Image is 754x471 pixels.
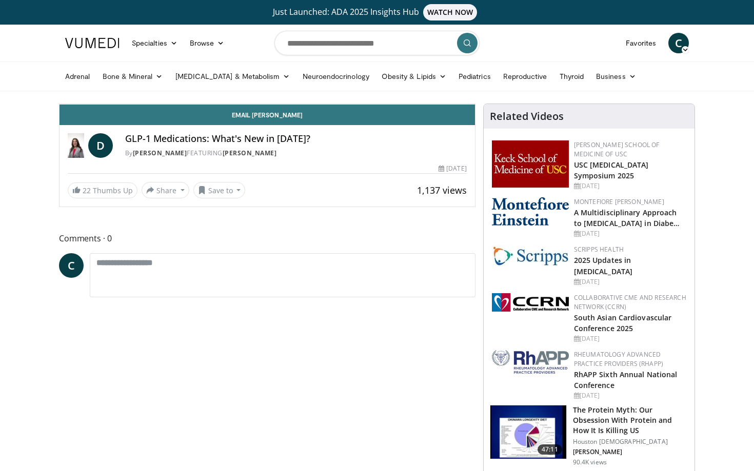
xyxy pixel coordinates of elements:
a: Just Launched: ADA 2025 Insights HubWATCH NOW [67,4,687,21]
span: WATCH NOW [423,4,478,21]
a: RhAPP Sixth Annual National Conference [574,370,678,390]
span: Comments 0 [59,232,475,245]
a: Rheumatology Advanced Practice Providers (RhAPP) [574,350,663,368]
a: A Multidisciplinary Approach to [MEDICAL_DATA] in Diabe… [574,208,680,228]
a: [PERSON_NAME] [223,149,277,157]
a: C [668,33,689,53]
img: c9f2b0b7-b02a-4276-a72a-b0cbb4230bc1.jpg.150x105_q85_autocrop_double_scale_upscale_version-0.2.jpg [492,245,569,266]
a: Thyroid [553,66,590,87]
a: USC [MEDICAL_DATA] Symposium 2025 [574,160,649,180]
div: [DATE] [574,334,686,343]
a: Montefiore [PERSON_NAME] [574,197,664,206]
div: [DATE] [574,229,686,238]
img: a04ee3ba-8487-4636-b0fb-5e8d268f3737.png.150x105_q85_autocrop_double_scale_upscale_version-0.2.png [492,293,569,312]
a: 22 Thumbs Up [68,182,137,198]
a: D [88,133,113,158]
img: b7b8b05e-5021-418b-a89a-60a270e7cf82.150x105_q85_crop-smart_upscale.jpg [490,405,566,459]
h3: The Protein Myth: Our Obsession With Protein and How It Is Killing US [573,405,688,436]
a: C [59,253,84,278]
span: 22 [83,186,91,195]
div: By FEATURING [125,149,467,158]
button: Save to [193,182,246,198]
div: [DATE] [439,164,466,173]
p: Houston [DEMOGRAPHIC_DATA] [573,438,688,446]
img: VuMedi Logo [65,38,120,48]
div: [DATE] [574,277,686,286]
a: 47:11 The Protein Myth: Our Obsession With Protein and How It Is Killing US Houston [DEMOGRAPHIC_... [490,405,688,466]
a: Favorites [620,33,662,53]
a: 2025 Updates in [MEDICAL_DATA] [574,255,632,276]
img: b0142b4c-93a1-4b58-8f91-5265c282693c.png.150x105_q85_autocrop_double_scale_upscale_version-0.2.png [492,197,569,226]
a: Obesity & Lipids [375,66,452,87]
a: Reproductive [497,66,553,87]
a: [PERSON_NAME] [133,149,187,157]
a: Browse [184,33,231,53]
a: Neuroendocrinology [296,66,375,87]
button: Share [142,182,189,198]
a: Business [590,66,642,87]
h4: GLP-1 Medications: What's New in [DATE]? [125,133,467,145]
video-js: Video Player [59,104,475,105]
div: [DATE] [574,391,686,400]
a: Specialties [126,33,184,53]
p: 90.4K views [573,458,607,466]
a: [PERSON_NAME] School of Medicine of USC [574,140,660,158]
span: 47:11 [538,444,562,455]
img: 11a1138e-2689-4538-9ce3-9798b80e7b29.png.150x105_q85_autocrop_double_scale_upscale_version-0.2.png [492,350,569,374]
a: Collaborative CME and Research Network (CCRN) [574,293,686,311]
a: Adrenal [59,66,96,87]
a: Scripps Health [574,245,624,254]
img: 7b941f1f-d101-407a-8bfa-07bd47db01ba.png.150x105_q85_autocrop_double_scale_upscale_version-0.2.jpg [492,140,569,188]
a: [MEDICAL_DATA] & Metabolism [169,66,296,87]
img: Diana Isaacs [68,133,84,158]
p: [PERSON_NAME] [573,448,688,456]
a: South Asian Cardiovascular Conference 2025 [574,313,672,333]
a: Pediatrics [452,66,497,87]
input: Search topics, interventions [274,31,480,55]
a: Bone & Mineral [96,66,169,87]
span: 1,137 views [417,184,467,196]
a: Email [PERSON_NAME] [59,105,475,125]
h4: Related Videos [490,110,564,122]
div: [DATE] [574,181,686,191]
